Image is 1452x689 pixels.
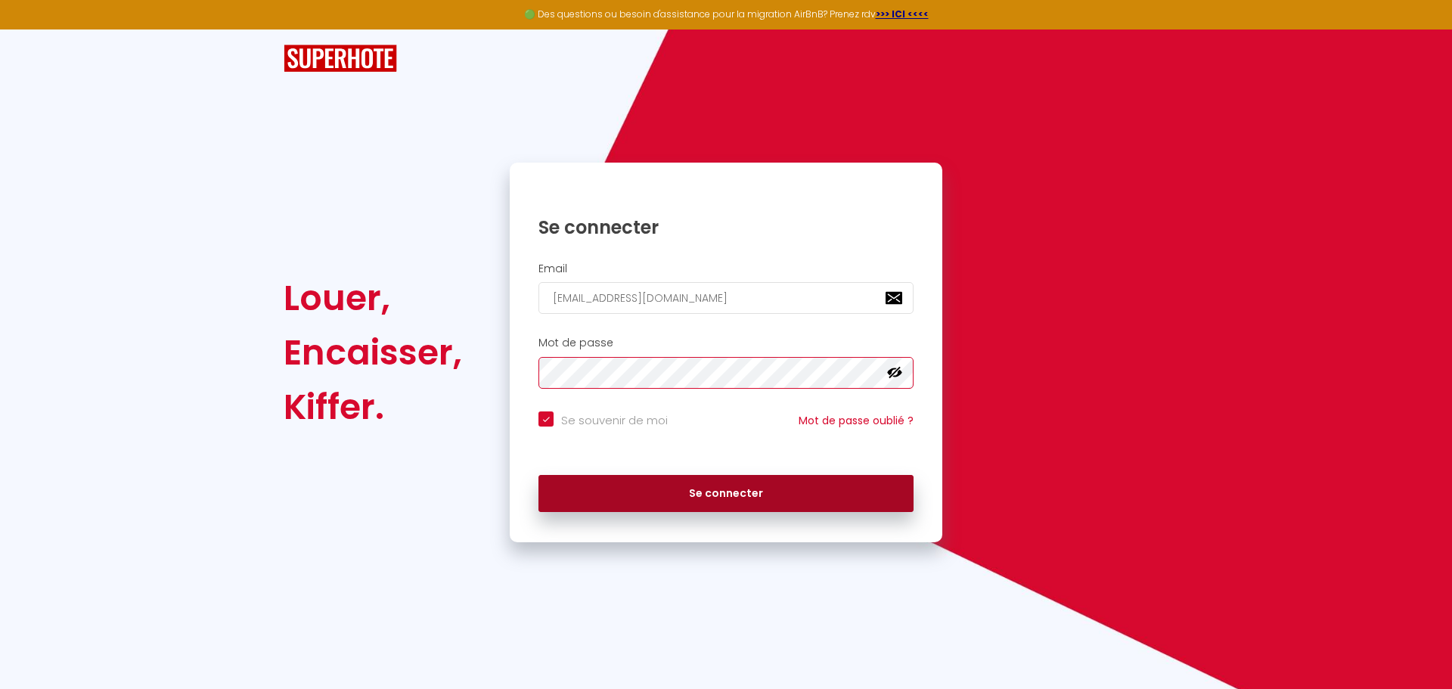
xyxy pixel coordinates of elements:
[538,475,914,513] button: Se connecter
[876,8,929,20] a: >>> ICI <<<<
[284,380,462,434] div: Kiffer.
[284,271,462,325] div: Louer,
[284,325,462,380] div: Encaisser,
[538,282,914,314] input: Ton Email
[538,262,914,275] h2: Email
[284,45,397,73] img: SuperHote logo
[538,216,914,239] h1: Se connecter
[799,413,914,428] a: Mot de passe oublié ?
[538,337,914,349] h2: Mot de passe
